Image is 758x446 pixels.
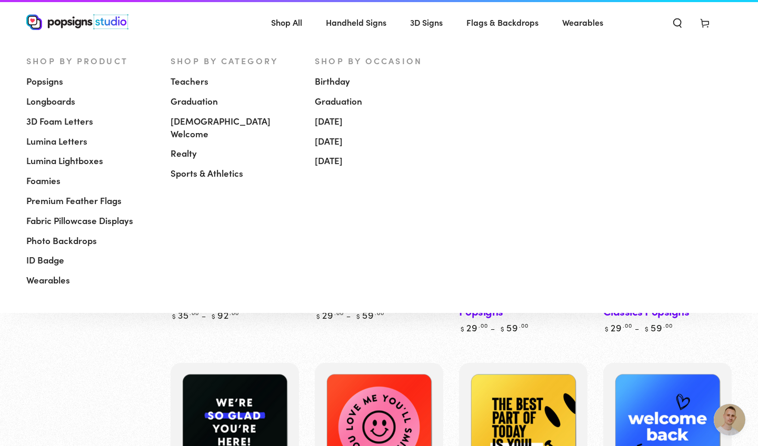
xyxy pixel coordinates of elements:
a: Shop By Occasion [315,55,443,66]
a: Wearables [26,270,155,290]
a: Shop All [263,8,310,36]
a: Shop By Product [26,55,155,66]
a: Foamies [26,171,155,191]
a: Flags & Backdrops [458,8,546,36]
a: Teachers [171,72,299,92]
span: [DATE] [315,115,343,128]
span: Shop All [271,15,302,30]
summary: Search our site [664,11,691,34]
a: [DATE] [315,111,443,131]
span: Graduation [171,95,218,108]
a: [DATE] [315,131,443,151]
span: Flags & Backdrops [466,15,538,30]
a: Lumina Letters [26,131,155,151]
span: Birthday [315,75,350,88]
span: Popsigns [26,75,63,88]
a: Lumina Lightboxes [26,151,155,171]
span: Fabric Pillowcase Displays [26,215,133,227]
span: Sports & Athletics [171,167,243,180]
span: Shop By Category [171,55,278,66]
a: Shop By Category [171,55,299,66]
span: 3D Foam Letters [26,115,93,128]
span: Shop By Product [26,55,128,66]
span: Photo Backdrops [26,235,97,247]
span: Premium Feather Flags [26,195,122,207]
a: Birthday [315,72,443,92]
a: Photo Backdrops [26,231,155,251]
a: [DEMOGRAPHIC_DATA] Welcome [171,111,299,144]
a: Popsigns [26,72,155,92]
span: ID Badge [26,254,64,267]
span: Wearables [26,274,70,287]
a: Sports & Athletics [171,164,299,184]
a: 3D Signs [402,8,451,36]
a: Handheld Signs [318,8,394,36]
span: Realty [171,147,197,160]
a: 3D Foam Letters [26,111,155,131]
span: 3D Signs [410,15,443,30]
span: Lumina Letters [26,135,87,148]
span: Handheld Signs [326,15,386,30]
span: [DEMOGRAPHIC_DATA] Welcome [171,115,299,140]
span: Wearables [562,15,603,30]
div: Open chat [714,404,745,435]
a: [DATE] [315,151,443,171]
a: Realty [171,144,299,164]
span: Shop By Occasion [315,55,422,66]
span: [DATE] [315,155,343,167]
span: Lumina Lightboxes [26,155,103,167]
span: Foamies [26,175,61,187]
a: Fabric Pillowcase Displays [26,211,155,231]
a: Graduation [315,92,443,111]
a: Wearables [554,8,611,36]
span: Graduation [315,95,362,108]
a: Premium Feather Flags [26,191,155,211]
span: [DATE] [315,135,343,148]
a: Longboards [26,92,155,111]
a: Graduation [171,92,299,111]
span: Longboards [26,95,75,108]
a: ID Badge [26,250,155,270]
span: Teachers [171,75,208,88]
